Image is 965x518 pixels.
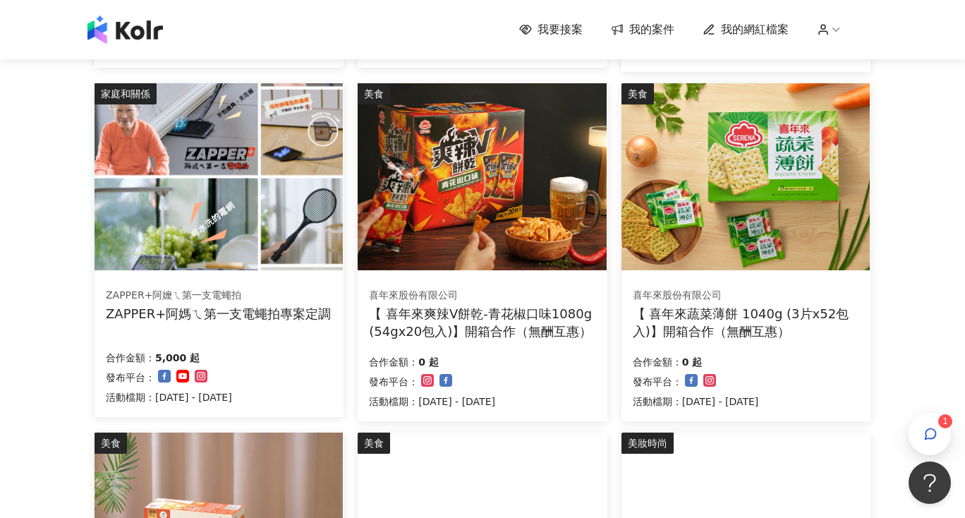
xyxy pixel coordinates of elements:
[703,22,789,37] a: 我的網紅檔案
[538,22,583,37] span: 我要接案
[369,305,595,340] div: 【 喜年來爽辣V餅乾-青花椒口味1080g (54gx20包入)】開箱合作（無酬互惠）
[942,416,948,426] span: 1
[938,414,952,428] sup: 1
[369,393,495,410] p: 活動檔期：[DATE] - [DATE]
[629,22,674,37] span: 我的案件
[369,289,595,303] div: 喜年來股份有限公司
[682,354,703,371] p: 0 起
[721,22,789,37] span: 我的網紅檔案
[418,354,439,371] p: 0 起
[358,433,390,454] div: 美食
[369,373,418,390] p: 發布平台：
[909,462,951,504] iframe: Help Scout Beacon - Open
[621,83,870,270] img: 喜年來蔬菜薄餅 1040g (3片x52包入
[633,393,759,410] p: 活動檔期：[DATE] - [DATE]
[106,389,232,406] p: 活動檔期：[DATE] - [DATE]
[106,369,155,386] p: 發布平台：
[106,305,331,323] div: ZAPPER+阿媽ㄟ第一支電蠅拍專案定調
[633,354,682,371] p: 合作金額：
[106,349,155,366] p: 合作金額：
[87,16,163,44] img: logo
[633,289,858,303] div: 喜年來股份有限公司
[909,413,951,455] button: 1
[621,83,654,104] div: 美食
[369,354,418,371] p: 合作金額：
[519,22,583,37] a: 我要接案
[633,373,682,390] p: 發布平台：
[95,83,157,104] div: 家庭和關係
[611,22,674,37] a: 我的案件
[633,305,859,340] div: 【 喜年來蔬菜薄餅 1040g (3片x52包入)】開箱合作（無酬互惠）
[358,83,606,270] img: 喜年來爽辣V餅乾-青花椒口味1080g (54gx20包入)
[358,83,390,104] div: 美食
[106,289,331,303] div: ZAPPER+阿嬤ㄟ第一支電蠅拍
[621,433,674,454] div: 美妝時尚
[95,433,127,454] div: 美食
[155,349,200,366] p: 5,000 起
[95,83,343,270] img: ZAPPER+阿媽ㄟ第一支電蠅拍專案定調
